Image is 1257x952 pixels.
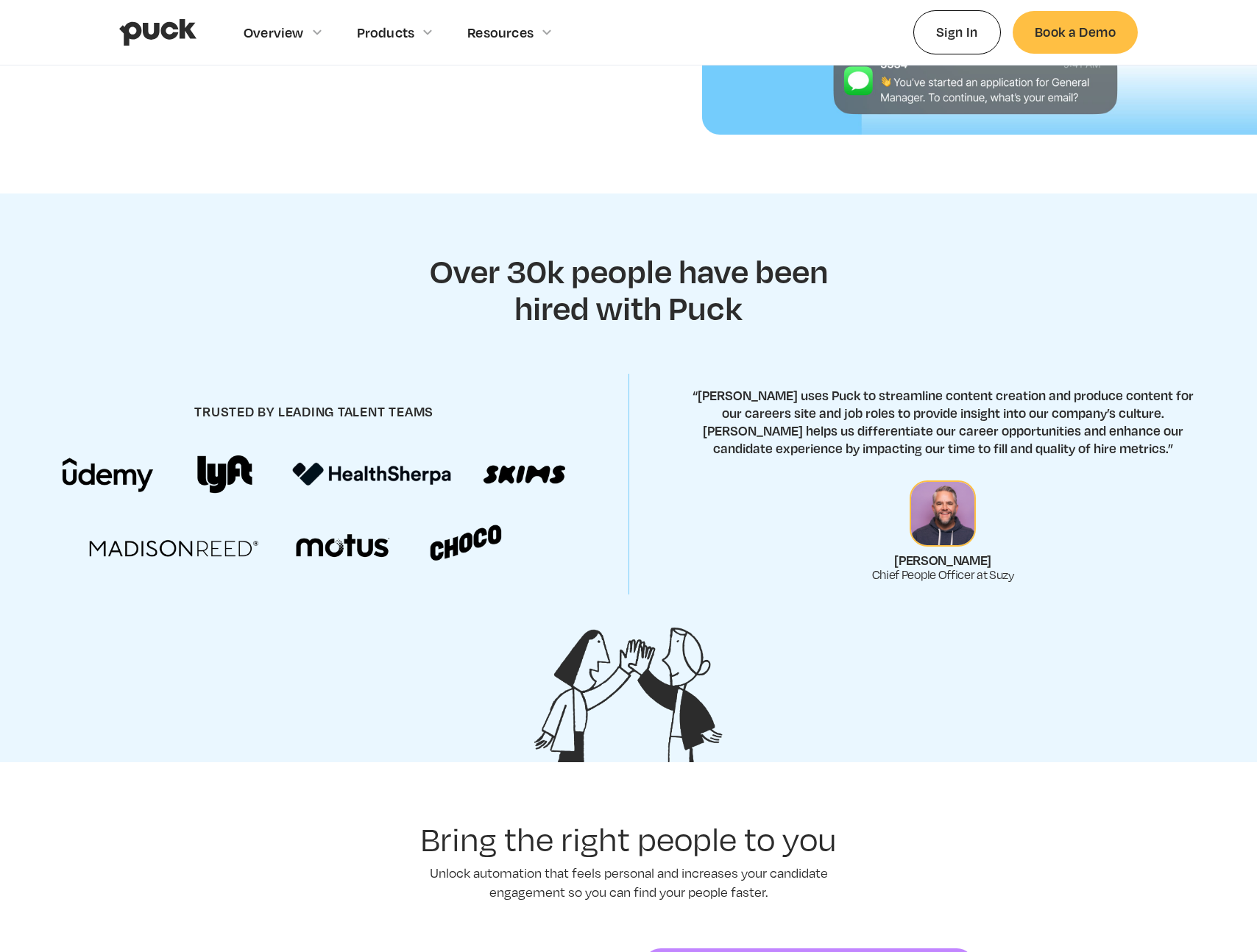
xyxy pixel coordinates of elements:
h2: Over 30k people have been hired with Puck [411,252,846,325]
h4: trusted by leading talent teams [194,403,433,420]
div: Chief People Officer at Suzy [872,568,1014,582]
a: Sign In [913,10,1001,54]
div: Resources [467,24,534,40]
p: Unlock automation that feels personal and increases your candidate engagement so you can find you... [408,864,849,901]
p: “[PERSON_NAME] uses Puck to streamline content creation and produce content for our careers site ... [692,386,1194,457]
div: [PERSON_NAME] [894,553,991,568]
h2: Bring the right people to you [411,821,846,858]
a: Book a Demo [1013,11,1138,53]
div: Overview [244,24,304,40]
div: Products [357,24,415,40]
